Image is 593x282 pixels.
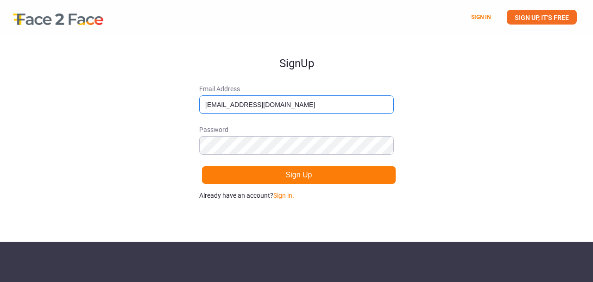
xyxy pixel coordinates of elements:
[199,136,394,155] input: Password
[199,95,394,114] input: Email Address
[199,125,394,134] span: Password
[202,166,396,184] button: Sign Up
[471,14,491,20] a: SIGN IN
[199,84,394,94] span: Email Address
[273,192,294,199] a: Sign in.
[199,191,394,200] p: Already have an account?
[507,10,577,25] a: SIGN UP, IT'S FREE
[199,35,394,69] h1: Sign Up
